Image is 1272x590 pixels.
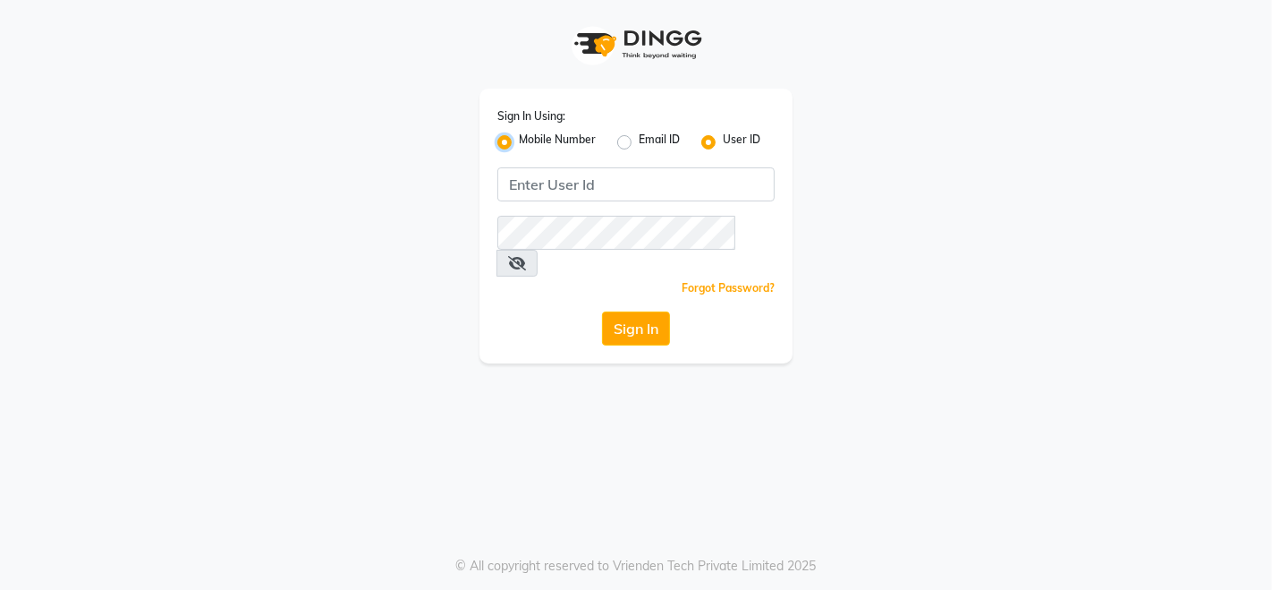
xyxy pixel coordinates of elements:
img: logo1.svg [564,18,708,71]
input: Username [497,167,775,201]
button: Sign In [602,312,670,346]
a: Forgot Password? [682,281,775,295]
label: User ID [723,132,760,153]
label: Sign In Using: [497,108,565,124]
label: Mobile Number [519,132,596,153]
input: Username [497,216,735,250]
label: Email ID [639,132,680,153]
